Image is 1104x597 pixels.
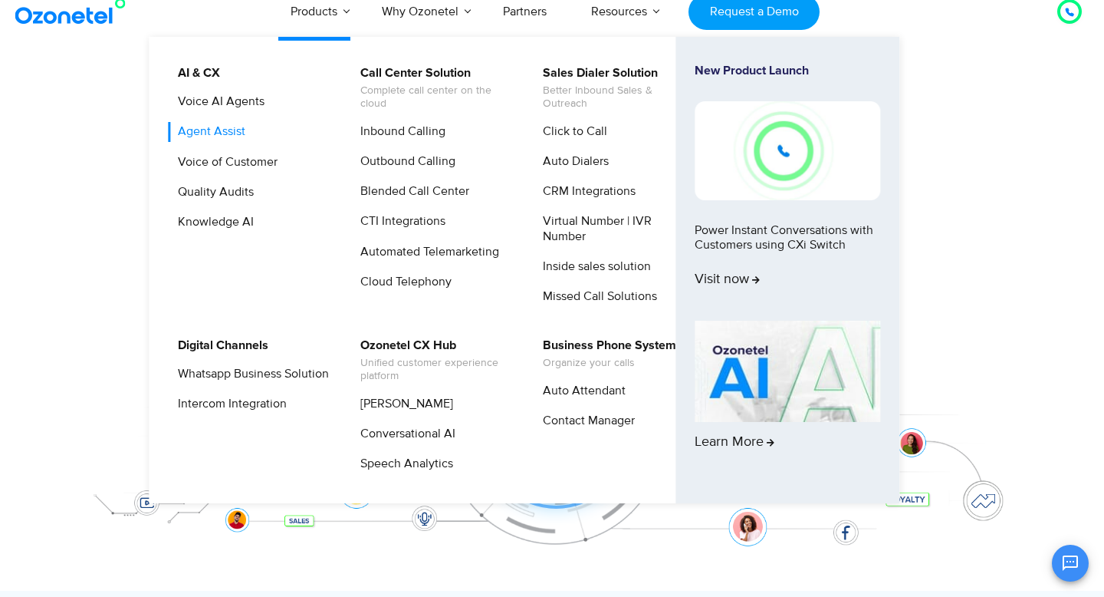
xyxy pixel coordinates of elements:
[533,411,637,430] a: Contact Manager
[695,101,880,200] img: New-Project-17.png
[350,212,448,231] a: CTI Integrations
[533,336,678,372] a: Business Phone SystemOrganize your calls
[695,321,880,422] img: AI
[695,321,880,477] a: Learn More
[350,424,458,444] a: Conversational AI
[168,183,256,202] a: Quality Audits
[533,152,611,171] a: Auto Dialers
[533,64,696,113] a: Sales Dialer SolutionBetter Inbound Sales & Outreach
[73,84,1031,133] div: Orchestrate Intelligent
[695,272,760,289] span: Visit now
[168,92,267,111] a: Voice AI Agents
[533,381,628,401] a: Auto Attendant
[350,122,448,141] a: Inbound Calling
[168,64,222,83] a: AI & CX
[695,64,880,315] a: New Product LaunchPower Instant Conversations with Customers using CXi SwitchVisit now
[533,257,653,276] a: Inside sales solution
[533,182,638,201] a: CRM Integrations
[350,182,472,201] a: Blended Call Center
[350,152,458,171] a: Outbound Calling
[543,84,694,110] span: Better Inbound Sales & Outreach
[168,394,289,414] a: Intercom Integration
[360,357,511,383] span: Unified customer experience platform
[350,394,455,414] a: [PERSON_NAME]
[533,287,659,306] a: Missed Call Solutions
[73,124,1031,197] div: Customer Experiences
[350,336,514,385] a: Ozonetel CX HubUnified customer experience platform
[168,122,248,141] a: Agent Assist
[168,153,280,172] a: Voice of Customer
[533,122,609,141] a: Click to Call
[168,364,331,384] a: Whatsapp Business Solution
[1052,545,1089,582] button: Open chat
[168,213,256,232] a: Knowledge AI
[533,212,696,246] a: Virtual Number | IVR Number
[360,84,511,110] span: Complete call center on the cloud
[350,242,501,262] a: Automated Telemarketing
[695,434,774,451] span: Learn More
[73,198,1031,215] div: Turn every conversation into a growth engine for your enterprise.
[350,64,514,113] a: Call Center SolutionComplete call center on the cloud
[350,454,455,473] a: Speech Analytics
[350,272,454,292] a: Cloud Telephony
[168,336,271,355] a: Digital Channels
[543,357,676,370] span: Organize your calls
